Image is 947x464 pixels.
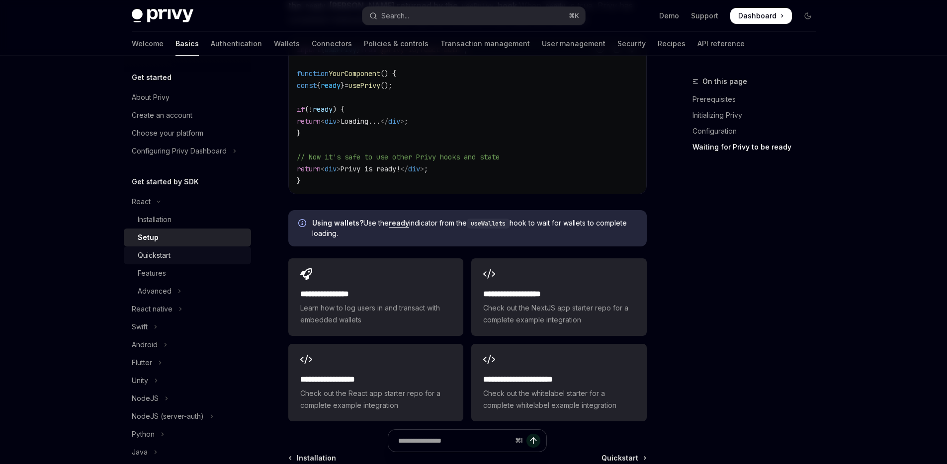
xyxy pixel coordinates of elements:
[124,389,251,407] button: Toggle NodeJS section
[175,32,199,56] a: Basics
[132,32,164,56] a: Welcome
[659,11,679,21] a: Demo
[297,69,329,78] span: function
[288,344,463,421] a: **** **** **** ***Check out the React app starter repo for a complete example integration
[312,218,637,238] span: Use the indicator from the hook to wait for wallets to complete loading.
[124,246,251,264] a: Quickstart
[440,32,530,56] a: Transaction management
[124,300,251,318] button: Toggle React native section
[398,430,511,452] input: Ask a question...
[321,117,325,126] span: <
[692,139,824,155] a: Waiting for Privy to be ready
[132,392,159,404] div: NodeJS
[702,76,747,87] span: On this page
[337,117,341,126] span: >
[692,123,824,139] a: Configuration
[138,285,172,297] div: Advanced
[362,7,585,25] button: Open search
[344,81,348,90] span: =
[138,232,159,243] div: Setup
[329,69,380,78] span: YourComponent
[312,32,352,56] a: Connectors
[124,336,251,354] button: Toggle Android section
[124,318,251,336] button: Toggle Swift section
[132,196,151,208] div: React
[381,10,409,22] div: Search...
[132,127,203,139] div: Choose your platform
[274,32,300,56] a: Wallets
[692,91,824,107] a: Prerequisites
[333,105,344,114] span: ) {
[341,117,380,126] span: Loading...
[132,303,172,315] div: React native
[569,12,579,20] span: ⌘ K
[658,32,686,56] a: Recipes
[297,129,301,138] span: }
[526,434,540,448] button: Send message
[132,72,172,83] h5: Get started
[124,193,251,211] button: Toggle React section
[297,117,321,126] span: return
[404,117,408,126] span: ;
[132,428,155,440] div: Python
[124,372,251,389] button: Toggle Unity section
[298,219,308,229] svg: Info
[132,446,148,458] div: Java
[348,81,380,90] span: usePrivy
[297,105,305,114] span: if
[124,211,251,229] a: Installation
[124,354,251,372] button: Toggle Flutter section
[697,32,745,56] a: API reference
[297,153,500,161] span: // Now it's safe to use other Privy hooks and state
[617,32,646,56] a: Security
[483,387,634,411] span: Check out the whitelabel starter for a complete whitelabel example integration
[321,164,325,173] span: <
[738,11,776,21] span: Dashboard
[388,117,400,126] span: div
[692,107,824,123] a: Initializing Privy
[124,88,251,106] a: About Privy
[341,81,344,90] span: }
[380,117,388,126] span: </
[132,410,204,422] div: NodeJS (server-auth)
[312,219,363,227] strong: Using wallets?
[325,164,337,173] span: div
[124,142,251,160] button: Toggle Configuring Privy Dashboard section
[467,219,510,229] code: useWallets
[124,264,251,282] a: Features
[325,117,337,126] span: div
[337,164,341,173] span: >
[400,117,404,126] span: >
[138,267,166,279] div: Features
[124,229,251,246] a: Setup
[132,339,158,351] div: Android
[132,9,193,23] img: dark logo
[132,357,152,369] div: Flutter
[400,164,408,173] span: </
[341,164,400,173] span: Privy is ready!
[542,32,605,56] a: User management
[132,91,170,103] div: About Privy
[300,387,451,411] span: Check out the React app starter repo for a complete example integration
[297,81,317,90] span: const
[132,176,199,188] h5: Get started by SDK
[124,106,251,124] a: Create an account
[132,375,148,387] div: Unity
[124,124,251,142] a: Choose your platform
[380,69,396,78] span: () {
[288,258,463,336] a: **** **** **** *Learn how to log users in and transact with embedded wallets
[305,105,309,114] span: (
[471,258,646,336] a: **** **** **** ****Check out the NextJS app starter repo for a complete example integration
[424,164,428,173] span: ;
[321,81,341,90] span: ready
[800,8,816,24] button: Toggle dark mode
[730,8,792,24] a: Dashboard
[408,164,420,173] span: div
[132,145,227,157] div: Configuring Privy Dashboard
[313,105,333,114] span: ready
[138,214,172,226] div: Installation
[691,11,718,21] a: Support
[380,81,392,90] span: ();
[471,344,646,421] a: **** **** **** **** ***Check out the whitelabel starter for a complete whitelabel example integra...
[132,321,148,333] div: Swift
